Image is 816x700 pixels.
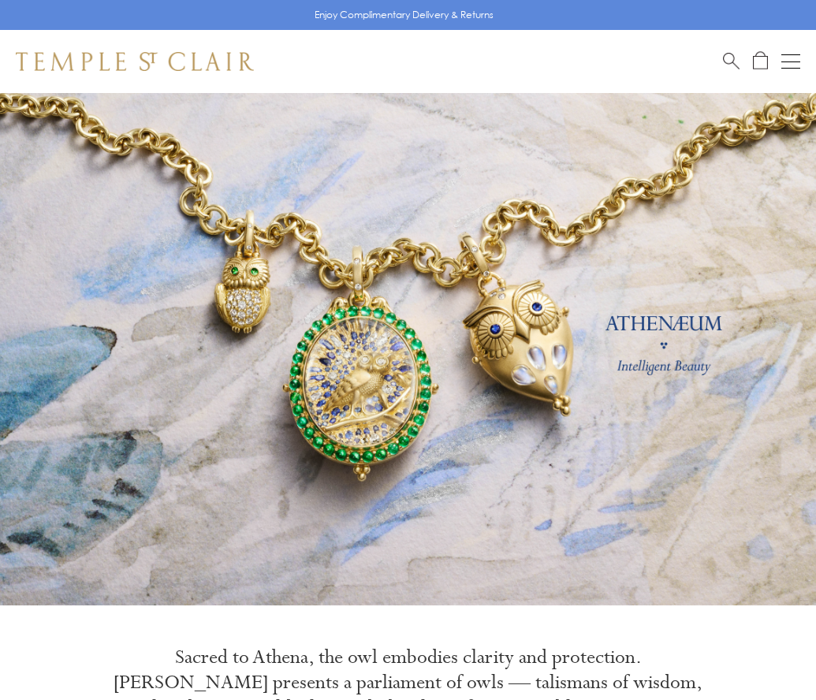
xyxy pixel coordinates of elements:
button: Open navigation [781,52,800,71]
a: Open Shopping Bag [753,51,768,71]
img: Temple St. Clair [16,52,254,71]
p: Enjoy Complimentary Delivery & Returns [315,7,494,23]
a: Search [723,51,740,71]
